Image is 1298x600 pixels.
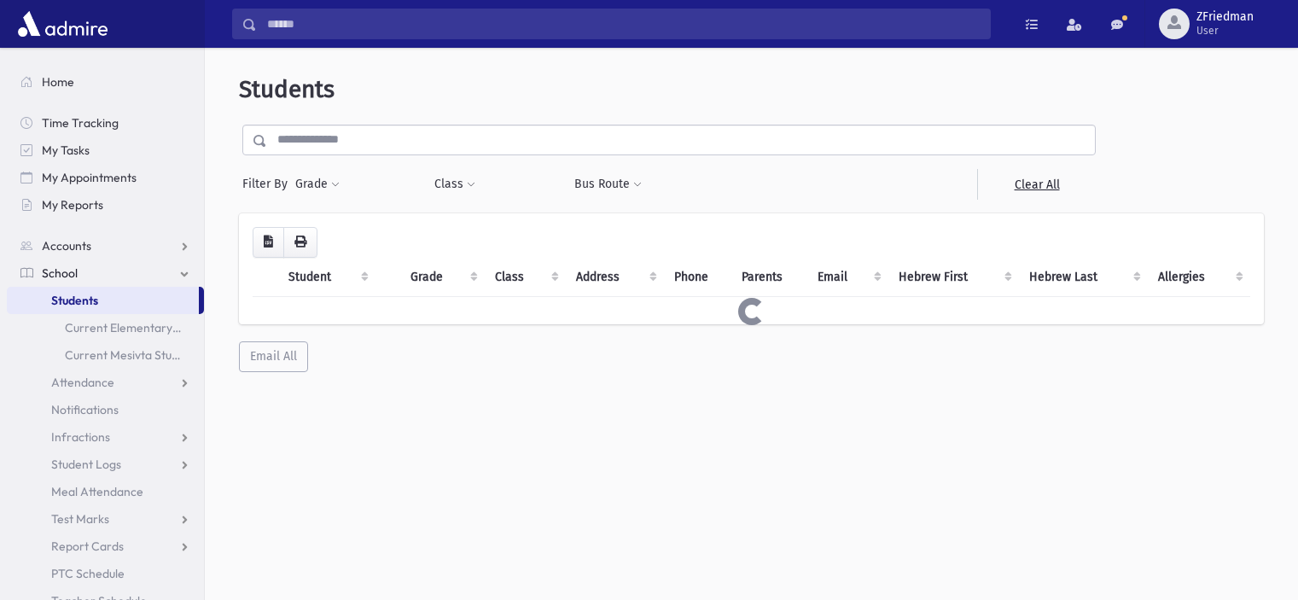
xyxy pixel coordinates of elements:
[51,511,109,527] span: Test Marks
[7,396,204,423] a: Notifications
[42,170,137,185] span: My Appointments
[51,539,124,554] span: Report Cards
[1196,10,1254,24] span: ZFriedman
[51,484,143,499] span: Meal Attendance
[42,238,91,253] span: Accounts
[400,258,485,297] th: Grade
[7,341,204,369] a: Current Mesivta Students
[7,423,204,451] a: Infractions
[42,74,74,90] span: Home
[51,402,119,417] span: Notifications
[7,109,204,137] a: Time Tracking
[7,314,204,341] a: Current Elementary Students
[7,164,204,191] a: My Appointments
[239,341,308,372] button: Email All
[7,560,204,587] a: PTC Schedule
[42,143,90,158] span: My Tasks
[7,478,204,505] a: Meal Attendance
[1196,24,1254,38] span: User
[7,232,204,259] a: Accounts
[1148,258,1250,297] th: Allergies
[807,258,888,297] th: Email
[51,429,110,445] span: Infractions
[888,258,1018,297] th: Hebrew First
[294,169,341,200] button: Grade
[253,227,284,258] button: CSV
[434,169,476,200] button: Class
[7,505,204,533] a: Test Marks
[573,169,643,200] button: Bus Route
[7,191,204,218] a: My Reports
[7,533,204,560] a: Report Cards
[7,259,204,287] a: School
[485,258,565,297] th: Class
[242,175,294,193] span: Filter By
[14,7,112,41] img: AdmirePro
[42,197,103,213] span: My Reports
[7,369,204,396] a: Attendance
[664,258,731,297] th: Phone
[42,265,78,281] span: School
[42,115,119,131] span: Time Tracking
[7,451,204,478] a: Student Logs
[51,566,125,581] span: PTC Schedule
[51,457,121,472] span: Student Logs
[731,258,807,297] th: Parents
[566,258,664,297] th: Address
[1019,258,1148,297] th: Hebrew Last
[7,68,204,96] a: Home
[977,169,1096,200] a: Clear All
[257,9,990,39] input: Search
[278,258,375,297] th: Student
[51,293,98,308] span: Students
[7,287,199,314] a: Students
[283,227,317,258] button: Print
[7,137,204,164] a: My Tasks
[51,375,114,390] span: Attendance
[239,75,335,103] span: Students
